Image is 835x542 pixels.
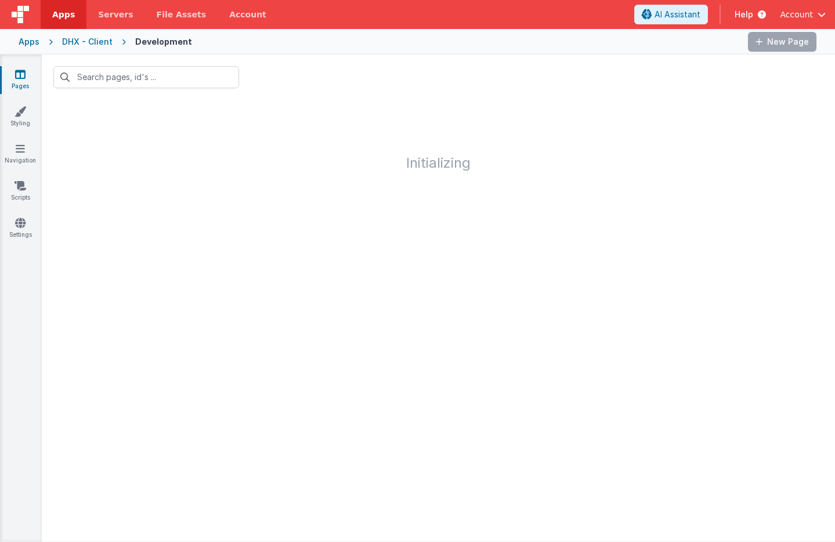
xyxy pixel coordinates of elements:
input: Search pages, id's ... [53,66,239,88]
button: New Page [748,32,816,52]
span: Servers [98,9,133,20]
button: AI Assistant [634,5,708,24]
div: DHX - Client [62,36,113,48]
span: Account [780,9,813,20]
div: Development [135,36,192,48]
span: AI Assistant [655,9,700,20]
span: Help [735,9,753,20]
div: Apps [19,36,39,48]
span: Apps [52,9,75,20]
span: File Assets [157,9,207,20]
button: Account [780,9,826,20]
h1: Initializing [42,100,835,171]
